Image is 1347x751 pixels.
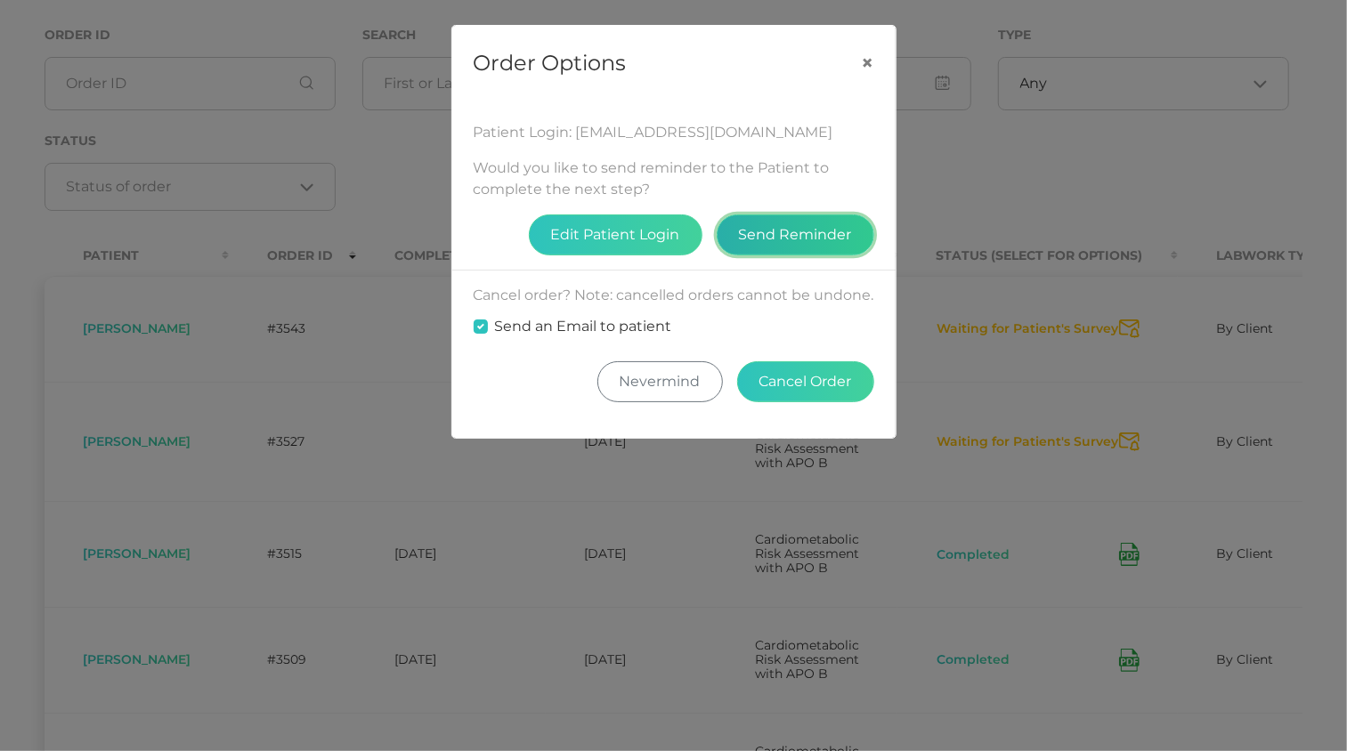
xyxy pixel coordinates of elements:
[495,316,672,337] label: Send an Email to patient
[597,361,723,402] button: Nevermind
[737,361,874,402] button: Cancel Order
[717,214,874,255] button: Send Reminder
[529,214,702,255] button: Edit Patient Login
[840,26,896,101] button: Close
[474,47,627,79] h5: Order Options
[474,122,874,143] div: Patient Login: [EMAIL_ADDRESS][DOMAIN_NAME]
[452,101,896,438] div: Would you like to send reminder to the Patient to complete the next step? Cancel order? Note: can...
